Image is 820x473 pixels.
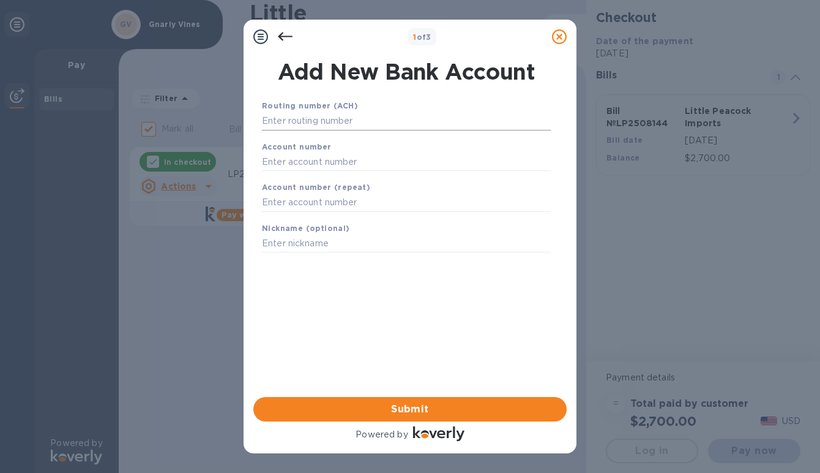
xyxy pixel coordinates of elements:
[262,112,551,131] input: Enter routing number
[262,194,551,212] input: Enter account number
[356,428,408,441] p: Powered by
[262,235,551,253] input: Enter nickname
[262,183,370,192] b: Account number (repeat)
[255,59,558,85] h1: Add New Bank Account
[253,397,567,422] button: Submit
[262,101,358,110] b: Routing number (ACH)
[263,402,557,417] span: Submit
[413,32,431,42] b: of 3
[413,426,464,441] img: Logo
[413,32,416,42] span: 1
[262,153,551,171] input: Enter account number
[262,224,350,233] b: Nickname (optional)
[262,142,332,151] b: Account number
